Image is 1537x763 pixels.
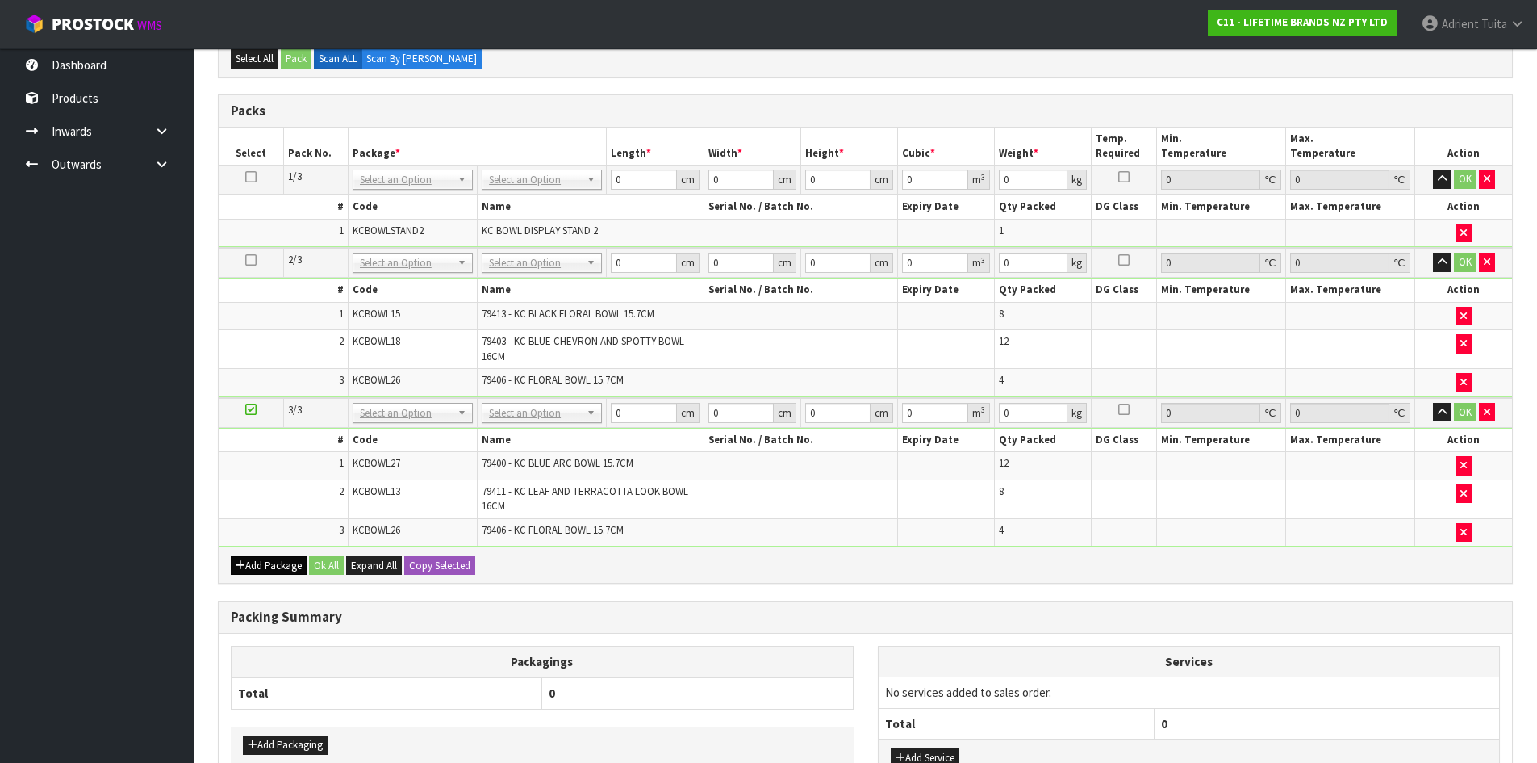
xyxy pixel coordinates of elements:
span: KCBOWL18 [353,334,400,348]
th: Action [1415,195,1512,219]
span: KCBOWL27 [353,456,400,470]
th: DG Class [1092,195,1156,219]
span: Tuita [1481,16,1507,31]
span: 2/3 [288,253,302,266]
sup: 3 [981,255,985,266]
div: cm [774,403,796,423]
button: Pack [281,49,311,69]
span: 79406 - KC FLORAL BOWL 15.7CM [482,373,624,387]
span: 0 [549,685,555,701]
span: ProStock [52,14,134,35]
span: 2 [339,484,344,498]
th: Pack No. [283,128,348,166]
span: 79400 - KC BLUE ARC BOWL 15.7CM [482,456,633,470]
sup: 3 [981,172,985,182]
span: Select an Option [489,404,580,423]
div: m [968,170,990,190]
th: Width [704,128,800,166]
div: kg [1067,403,1087,423]
th: Temp. Required [1092,128,1156,166]
button: OK [1454,170,1476,189]
th: Action [1415,128,1512,166]
th: Qty Packed [995,195,1092,219]
span: KCBOWL26 [353,523,400,537]
span: 4 [999,373,1004,387]
th: Code [348,429,477,452]
th: Height [800,128,897,166]
div: kg [1067,253,1087,273]
th: Name [478,429,704,452]
div: ℃ [1260,253,1281,273]
img: cube-alt.png [24,14,44,34]
button: Ok All [309,556,344,576]
span: Select an Option [360,404,451,423]
span: KCBOWLSTAND2 [353,224,424,237]
th: Name [478,279,704,302]
div: cm [871,403,893,423]
th: Length [607,128,704,166]
button: Add Packaging [243,736,328,755]
span: 79413 - KC BLACK FLORAL BOWL 15.7CM [482,307,654,321]
span: Expand All [351,559,397,572]
th: Services [879,647,1500,677]
div: cm [871,253,893,273]
th: Code [348,195,477,219]
th: Max. Temperature [1285,128,1414,166]
div: ℃ [1260,170,1281,190]
span: 4 [999,523,1004,537]
th: # [219,195,348,219]
span: 79411 - KC LEAF AND TERRACOTTA LOOK BOWL 16CM [482,484,688,513]
span: 1 [339,224,344,237]
span: 8 [999,484,1004,498]
th: Name [478,195,704,219]
th: Total [232,677,542,709]
td: No services added to sales order. [879,677,1500,708]
h3: Packs [231,103,1500,119]
label: Scan ALL [314,49,362,69]
th: Expiry Date [898,195,995,219]
th: Min. Temperature [1156,195,1285,219]
div: ℃ [1389,170,1410,190]
th: DG Class [1092,279,1156,302]
div: kg [1067,170,1087,190]
th: Max. Temperature [1285,195,1414,219]
span: 3 [339,523,344,537]
button: Expand All [346,556,402,576]
th: Serial No. / Batch No. [704,279,897,302]
th: Cubic [898,128,995,166]
th: Select [219,128,283,166]
span: 1 [999,224,1004,237]
button: Copy Selected [404,556,475,576]
span: 1/3 [288,170,302,183]
span: Adrient [1442,16,1479,31]
small: WMS [137,18,162,33]
div: m [968,403,990,423]
span: Select an Option [360,170,451,190]
th: Min. Temperature [1156,128,1285,166]
th: # [219,429,348,452]
th: Max. Temperature [1285,429,1414,452]
span: 79403 - KC BLUE CHEVRON AND SPOTTY BOWL 16CM [482,334,684,363]
h3: Packing Summary [231,610,1500,625]
span: 12 [999,334,1009,348]
span: KCBOWL26 [353,373,400,387]
th: Total [879,708,1155,739]
div: cm [774,253,796,273]
th: Expiry Date [898,279,995,302]
span: Select an Option [489,254,580,273]
div: cm [774,170,796,190]
div: cm [677,403,700,423]
th: Min. Temperature [1156,429,1285,452]
th: Expiry Date [898,429,995,452]
th: Weight [995,128,1092,166]
button: Add Package [231,556,307,576]
button: OK [1454,253,1476,272]
th: Qty Packed [995,279,1092,302]
div: cm [677,170,700,190]
span: KC BOWL DISPLAY STAND 2 [482,224,598,237]
th: Action [1415,429,1512,452]
span: KCBOWL13 [353,484,400,498]
button: OK [1454,403,1476,422]
span: 12 [999,456,1009,470]
div: ℃ [1389,403,1410,423]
